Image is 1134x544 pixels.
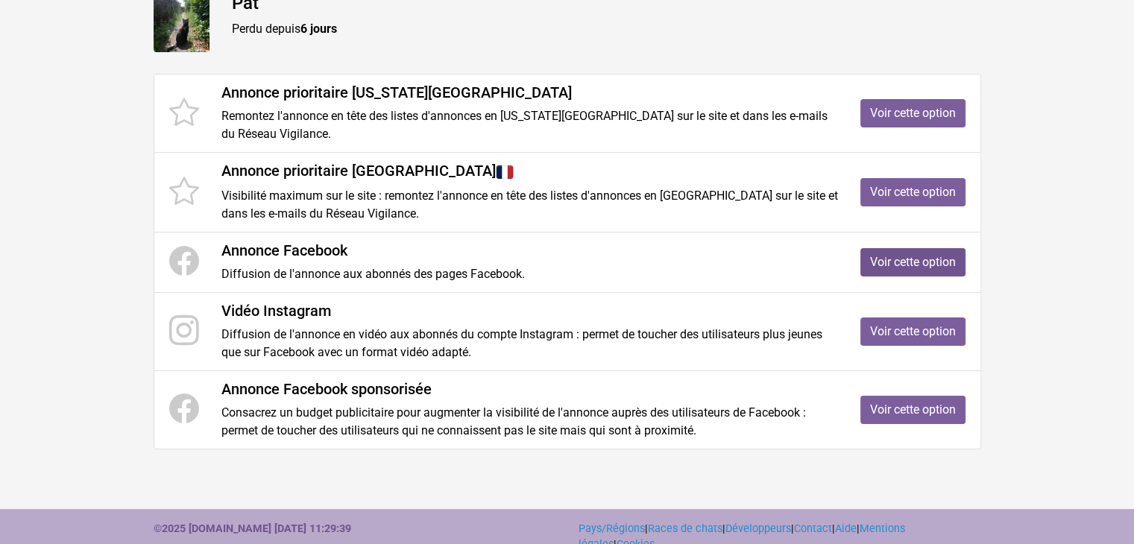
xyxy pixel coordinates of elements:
h4: Annonce Facebook sponsorisée [221,380,838,398]
a: Développeurs [725,522,791,535]
p: Diffusion de l'annonce aux abonnés des pages Facebook. [221,265,838,283]
a: Races de chats [648,522,722,535]
h4: Annonce prioritaire [US_STATE][GEOGRAPHIC_DATA] [221,83,838,101]
h4: Vidéo Instagram [221,302,838,320]
p: Perdu depuis [232,20,981,38]
p: Diffusion de l'annonce en vidéo aux abonnés du compte Instagram : permet de toucher des utilisate... [221,326,838,361]
h4: Annonce prioritaire [GEOGRAPHIC_DATA] [221,162,838,181]
strong: 6 jours [300,22,337,36]
p: Consacrez un budget publicitaire pour augmenter la visibilité de l'annonce auprès des utilisateur... [221,404,838,440]
a: Voir cette option [860,99,966,127]
a: Pays/Régions [579,522,645,535]
a: Aide [835,522,857,535]
p: Visibilité maximum sur le site : remontez l'annonce en tête des listes d'annonces en [GEOGRAPHIC_... [221,187,838,223]
a: Voir cette option [860,396,966,424]
p: Remontez l'annonce en tête des listes d'annonces en [US_STATE][GEOGRAPHIC_DATA] sur le site et da... [221,107,838,143]
a: Voir cette option [860,248,966,276]
h4: Annonce Facebook [221,241,838,259]
a: Voir cette option [860,178,966,206]
strong: ©2025 [DOMAIN_NAME] [DATE] 11:29:39 [154,522,351,535]
a: Contact [794,522,832,535]
img: France [496,163,514,181]
a: Voir cette option [860,317,966,346]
